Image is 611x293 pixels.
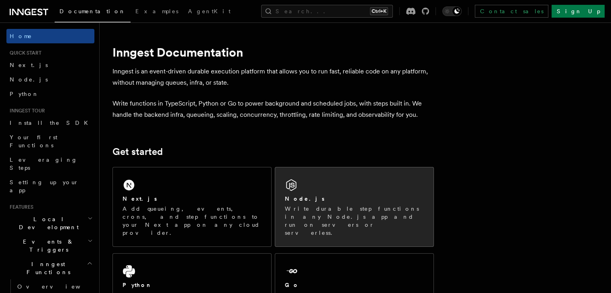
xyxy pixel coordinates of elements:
span: Leveraging Steps [10,157,78,171]
p: Inngest is an event-driven durable execution platform that allows you to run fast, reliable code ... [112,66,434,88]
span: Next.js [10,62,48,68]
span: Home [10,32,32,40]
span: Setting up your app [10,179,79,193]
a: Next.js [6,58,94,72]
a: Your first Functions [6,130,94,153]
a: Home [6,29,94,43]
h2: Next.js [123,195,157,203]
span: Events & Triggers [6,238,88,254]
a: Node.js [6,72,94,87]
span: Inngest tour [6,108,45,114]
span: Your first Functions [10,134,57,149]
a: Contact sales [475,5,548,18]
a: AgentKit [183,2,235,22]
span: Python [10,91,39,97]
button: Toggle dark mode [442,6,462,16]
a: Node.jsWrite durable step functions in any Node.js app and run on servers or serverless. [275,167,434,247]
p: Write functions in TypeScript, Python or Go to power background and scheduled jobs, with steps bu... [112,98,434,120]
span: Documentation [59,8,126,14]
a: Python [6,87,94,101]
a: Examples [131,2,183,22]
span: Overview [17,283,100,290]
h2: Go [285,281,299,289]
a: Get started [112,146,163,157]
h2: Node.js [285,195,325,203]
a: Leveraging Steps [6,153,94,175]
span: Local Development [6,215,88,231]
span: Install the SDK [10,120,93,126]
button: Events & Triggers [6,234,94,257]
a: Documentation [55,2,131,22]
h2: Python [123,281,152,289]
span: Node.js [10,76,48,83]
span: Inngest Functions [6,260,87,276]
button: Search...Ctrl+K [261,5,393,18]
p: Write durable step functions in any Node.js app and run on servers or serverless. [285,205,424,237]
a: Next.jsAdd queueing, events, crons, and step functions to your Next app on any cloud provider. [112,167,272,247]
h1: Inngest Documentation [112,45,434,59]
p: Add queueing, events, crons, and step functions to your Next app on any cloud provider. [123,205,262,237]
span: Examples [135,8,178,14]
a: Setting up your app [6,175,94,197]
span: Features [6,204,33,210]
a: Install the SDK [6,116,94,130]
kbd: Ctrl+K [370,7,388,15]
span: AgentKit [188,8,231,14]
button: Inngest Functions [6,257,94,279]
span: Quick start [6,50,41,56]
a: Sign Up [552,5,605,18]
button: Local Development [6,212,94,234]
